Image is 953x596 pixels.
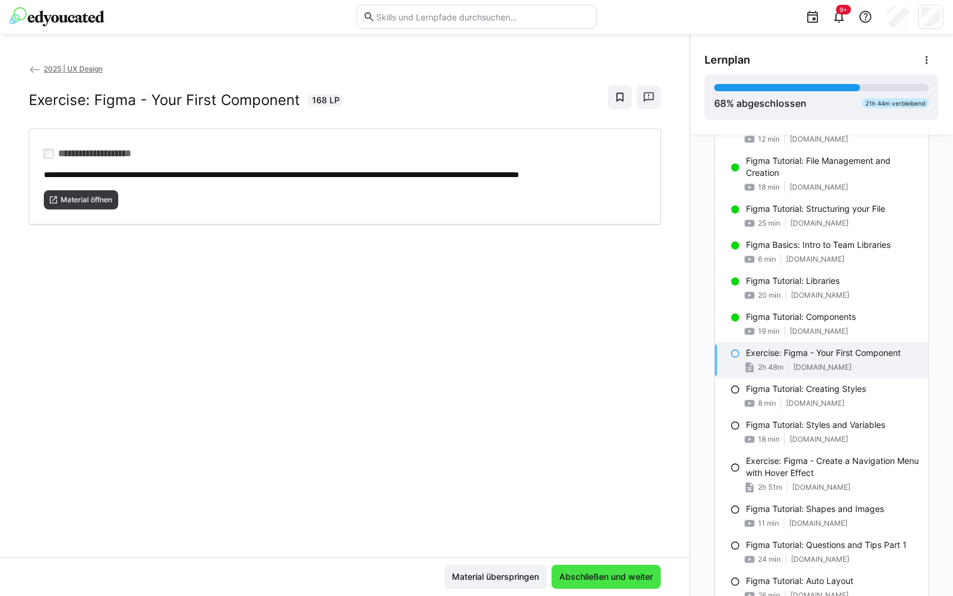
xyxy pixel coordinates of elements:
[758,555,781,564] span: 24 min
[714,96,807,110] div: % abgeschlossen
[746,239,891,251] p: Figma Basics: Intro to Team Libraries
[375,11,590,22] input: Skills und Lernpfade durchsuchen…
[758,483,782,492] span: 2h 51m
[746,455,919,479] p: Exercise: Figma - Create a Navigation Menu with Hover Effect
[758,435,780,444] span: 18 min
[758,327,780,336] span: 19 min
[791,290,849,300] span: [DOMAIN_NAME]
[312,94,340,106] span: 168 LP
[790,435,848,444] span: [DOMAIN_NAME]
[793,363,852,372] span: [DOMAIN_NAME]
[790,182,848,192] span: [DOMAIN_NAME]
[758,182,780,192] span: 18 min
[29,91,300,109] h2: Exercise: Figma - Your First Component
[792,483,850,492] span: [DOMAIN_NAME]
[44,190,118,209] button: Material öffnen
[758,399,776,408] span: 8 min
[450,571,541,583] span: Material überspringen
[862,98,929,108] div: 21h 44m verbleibend
[714,97,726,109] span: 68
[746,539,907,551] p: Figma Tutorial: Questions and Tips Part 1
[746,575,853,587] p: Figma Tutorial: Auto Layout
[790,218,849,228] span: [DOMAIN_NAME]
[746,419,885,431] p: Figma Tutorial: Styles and Variables
[758,254,776,264] span: 6 min
[705,53,750,67] span: Lernplan
[746,275,840,287] p: Figma Tutorial: Libraries
[758,363,783,372] span: 2h 48m
[786,254,844,264] span: [DOMAIN_NAME]
[444,565,547,589] button: Material überspringen
[552,565,661,589] button: Abschließen und weiter
[758,290,781,300] span: 20 min
[758,519,779,528] span: 11 min
[746,503,884,515] p: Figma Tutorial: Shapes and Images
[558,571,655,583] span: Abschließen und weiter
[790,134,848,144] span: [DOMAIN_NAME]
[789,519,847,528] span: [DOMAIN_NAME]
[790,327,848,336] span: [DOMAIN_NAME]
[786,399,844,408] span: [DOMAIN_NAME]
[746,311,856,323] p: Figma Tutorial: Components
[840,6,847,13] span: 9+
[758,218,780,228] span: 25 min
[44,64,103,73] span: 2025 | UX Design
[746,155,919,179] p: Figma Tutorial: File Management and Creation
[59,195,113,205] span: Material öffnen
[746,383,866,395] p: Figma Tutorial: Creating Styles
[791,555,849,564] span: [DOMAIN_NAME]
[746,347,901,359] p: Exercise: Figma - Your First Component
[746,203,885,215] p: Figma Tutorial: Structuring your File
[29,64,103,73] a: 2025 | UX Design
[758,134,780,144] span: 12 min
